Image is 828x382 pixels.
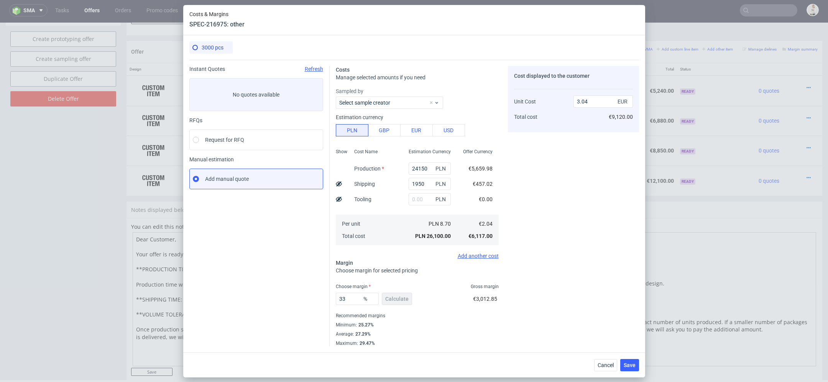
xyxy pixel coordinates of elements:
[354,166,384,172] label: Production
[388,83,427,113] td: 2000
[305,66,323,72] span: Refresh
[205,175,249,183] span: Add manual quote
[472,41,542,53] th: Net Total
[400,124,433,136] button: EUR
[759,155,779,161] span: 0 quotes
[427,83,472,113] td: €3.44
[189,20,245,29] header: SPEC-216975: other
[702,25,733,29] small: Add other item
[127,41,230,53] th: Design
[336,293,379,305] input: 0.00
[606,53,677,83] td: €5,240.00
[606,113,677,143] td: €8,850.00
[336,339,499,346] div: Maximum :
[202,44,223,51] span: 3000 pcs
[354,331,371,337] div: 27.29%
[336,284,371,289] label: Choose margin
[368,124,401,136] button: GBP
[514,98,536,105] span: Unit Cost
[285,103,317,109] span: Source:
[336,149,347,155] span: Show
[285,146,384,170] div: Serwach • Custom
[782,25,818,29] small: Margin summary
[134,118,172,138] img: ico-item-custom-a8f9c3db6a5631ce2f509e228e8b95abde266dc4376634de7b166047de09ff05.png
[388,41,427,53] th: Quant.
[336,330,499,339] div: Average :
[358,340,375,346] div: 29.47%
[624,362,636,368] span: Save
[415,233,451,239] span: PLN 26,100.00
[233,125,252,131] strong: 771532
[594,359,617,371] button: Cancel
[680,126,695,132] span: Ready
[388,143,427,173] td: 5000
[606,143,677,173] td: €12,100.00
[339,100,390,106] label: Select sample creator
[468,233,493,239] span: €6,117.00
[472,143,542,173] td: €12,100.00
[606,83,677,113] td: €6,880.00
[677,41,726,53] th: Status
[471,284,499,290] span: Gross margin
[131,200,818,345] div: You can edit this note using
[285,164,317,169] span: Source:
[299,118,327,124] span: SPEC- 216975
[472,53,542,83] td: €5,240.00
[473,296,497,302] span: €3,012.85
[299,88,327,94] span: SPEC- 216974
[620,359,639,371] button: Save
[285,87,298,94] span: other
[336,267,418,274] span: Choose margin for selected pricing
[743,25,777,29] small: Manage dielines
[427,143,472,173] td: €2.42
[134,149,172,168] img: ico-item-custom-a8f9c3db6a5631ce2f509e228e8b95abde266dc4376634de7b166047de09ff05.png
[542,53,606,83] td: €0.00
[233,95,252,101] strong: 771531
[434,179,449,189] span: PLN
[606,41,677,53] th: Total
[514,73,590,79] span: Cost displayed to the customer
[134,89,172,108] img: ico-item-custom-a8f9c3db6a5631ce2f509e228e8b95abde266dc4376634de7b166047de09ff05.png
[409,193,451,205] input: 0.00
[427,113,472,143] td: €2.95
[230,41,282,53] th: ID
[189,66,323,72] div: Instant Quotes
[336,311,499,320] div: Recommended margins
[10,69,116,84] input: Delete Offer
[189,117,323,123] div: RFQs
[133,210,473,344] textarea: Dear Customer, Your offer is ready. Please note that prices do not include VAT. **PRODUCTION TIME...
[189,78,323,111] label: No quotes available
[432,124,465,136] button: USD
[336,124,368,136] button: PLN
[427,53,472,83] td: €5.24
[301,164,317,169] a: CBNO-1
[285,86,384,110] div: Serwach • Custom
[336,260,353,266] span: Margin
[680,96,695,102] span: Ready
[409,162,451,175] input: 0.00
[131,26,144,32] span: Offer
[606,25,653,29] small: Add line item from VMA
[609,114,633,120] span: €9,120.00
[468,166,493,172] span: €5,659.98
[301,133,317,139] a: CBNO-1
[514,114,537,120] span: Total cost
[680,156,695,162] span: Ready
[567,25,602,29] small: Add PIM line item
[429,221,451,227] span: PLN 8.70
[285,56,384,80] div: Serwach • Custom
[189,11,245,17] span: Costs & Margins
[204,200,232,208] a: markdown
[598,362,614,368] span: Cancel
[680,66,695,72] span: Ready
[427,41,472,53] th: Unit Price
[388,53,427,83] td: 1000
[336,114,383,120] label: Estimation currency
[542,41,606,53] th: Dependencies
[463,149,493,155] span: Offer Currency
[479,221,493,227] span: €2.04
[357,322,374,328] div: 25.27%
[205,136,244,144] span: Request for RFQ
[354,181,375,187] label: Shipping
[10,9,116,24] a: Create prototyping offer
